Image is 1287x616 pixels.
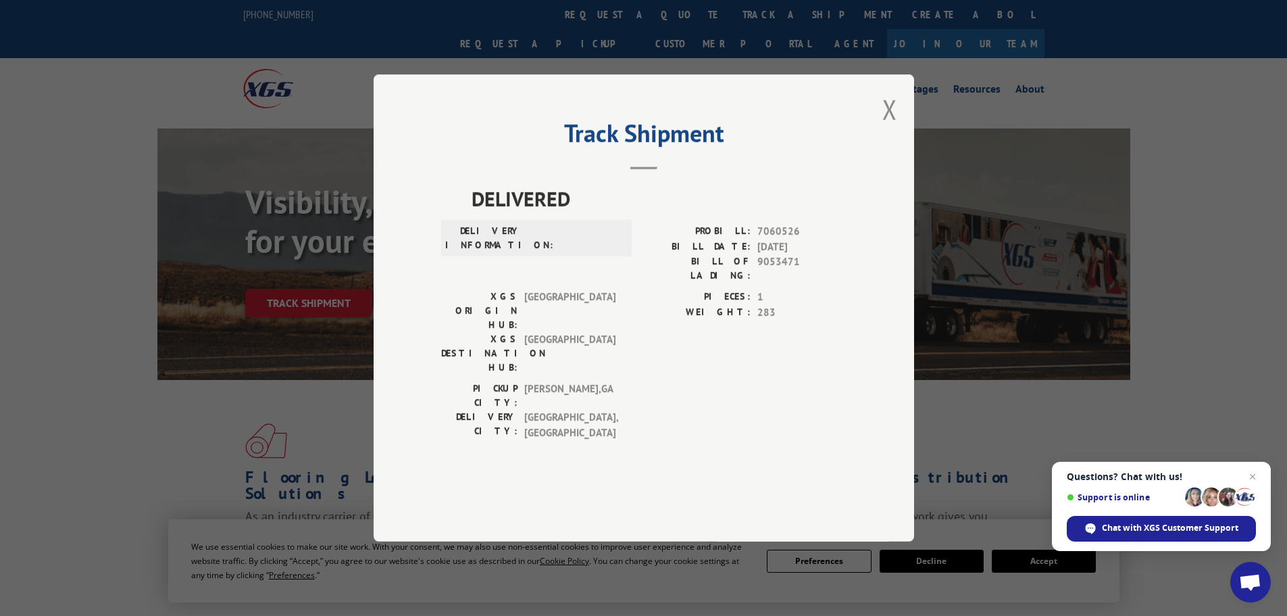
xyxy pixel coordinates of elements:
[524,332,615,375] span: [GEOGRAPHIC_DATA]
[472,183,847,214] span: DELIVERED
[644,289,751,305] label: PIECES:
[524,289,615,332] span: [GEOGRAPHIC_DATA]
[441,381,518,410] label: PICKUP CITY:
[644,239,751,255] label: BILL DATE:
[644,224,751,239] label: PROBILL:
[644,254,751,283] label: BILL OF LADING:
[524,381,615,410] span: [PERSON_NAME] , GA
[524,410,615,440] span: [GEOGRAPHIC_DATA] , [GEOGRAPHIC_DATA]
[1067,492,1180,502] span: Support is online
[757,254,847,283] span: 9053471
[757,224,847,239] span: 7060526
[441,410,518,440] label: DELIVERY CITY:
[1244,469,1261,485] span: Close chat
[882,91,897,127] button: Close modal
[441,289,518,332] label: XGS ORIGIN HUB:
[757,305,847,321] span: 283
[1067,471,1256,482] span: Questions? Chat with us!
[757,239,847,255] span: [DATE]
[1067,516,1256,542] div: Chat with XGS Customer Support
[757,289,847,305] span: 1
[1102,522,1238,534] span: Chat with XGS Customer Support
[441,332,518,375] label: XGS DESTINATION HUB:
[441,124,847,149] h2: Track Shipment
[1230,562,1271,602] div: Open chat
[445,224,522,252] label: DELIVERY INFORMATION:
[644,305,751,321] label: WEIGHT:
